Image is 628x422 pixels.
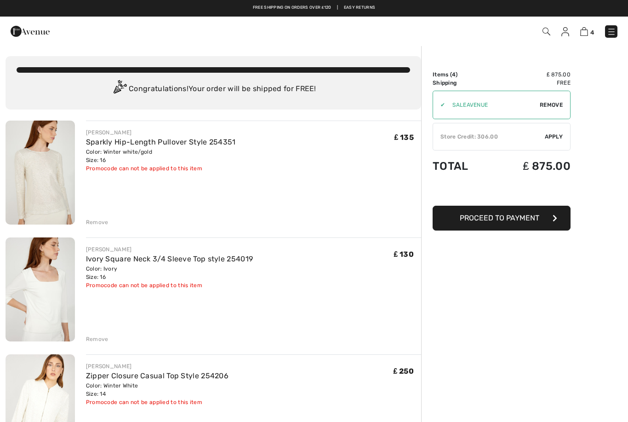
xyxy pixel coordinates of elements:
span: Apply [545,133,563,141]
div: [PERSON_NAME] [86,245,253,254]
td: Items ( ) [433,70,491,79]
td: ₤ 875.00 [491,150,571,182]
span: ₤ 135 [394,133,414,142]
div: Promocode can not be applied to this item [86,281,253,289]
a: Sparkly Hip-Length Pullover Style 254351 [86,138,236,146]
img: Search [542,28,550,35]
img: My Info [561,27,569,36]
img: Sparkly Hip-Length Pullover Style 254351 [6,121,75,225]
div: Promocode can not be applied to this item [86,398,228,406]
img: Shopping Bag [580,27,588,36]
a: Ivory Square Neck 3/4 Sleeve Top style 254019 [86,254,253,263]
a: 4 [580,26,594,37]
div: Color: Winter white/gold Size: 16 [86,148,236,164]
img: 1ère Avenue [11,22,50,40]
span: Proceed to Payment [460,214,539,222]
input: Promo code [445,91,540,119]
div: Color: Ivory Size: 16 [86,265,253,281]
span: ₤ 130 [394,250,414,259]
td: Shipping [433,79,491,87]
img: Ivory Square Neck 3/4 Sleeve Top style 254019 [6,237,75,341]
div: Remove [86,335,108,343]
div: [PERSON_NAME] [86,128,236,137]
td: ₤ 875.00 [491,70,571,79]
div: [PERSON_NAME] [86,362,228,370]
div: ✔ [433,101,445,109]
a: 1ère Avenue [11,26,50,35]
div: Store Credit: 306.00 [433,133,545,141]
span: 4 [590,29,594,36]
img: Congratulation2.svg [110,80,129,98]
span: ₤ 250 [394,367,414,376]
div: Promocode can not be applied to this item [86,164,236,173]
td: Total [433,150,491,182]
div: Congratulations! Your order will be shipped for FREE! [17,80,410,98]
span: Remove [540,101,563,109]
img: Menu [607,27,616,36]
button: Proceed to Payment [433,206,571,231]
span: 4 [452,71,456,78]
iframe: PayPal [433,182,571,202]
td: Free [491,79,571,87]
div: Color: Winter White Size: 14 [86,382,228,398]
span: | [337,5,338,11]
a: Zipper Closure Casual Top Style 254206 [86,371,228,380]
a: Free shipping on orders over ₤120 [253,5,331,11]
a: Easy Returns [344,5,376,11]
div: Remove [86,218,108,226]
